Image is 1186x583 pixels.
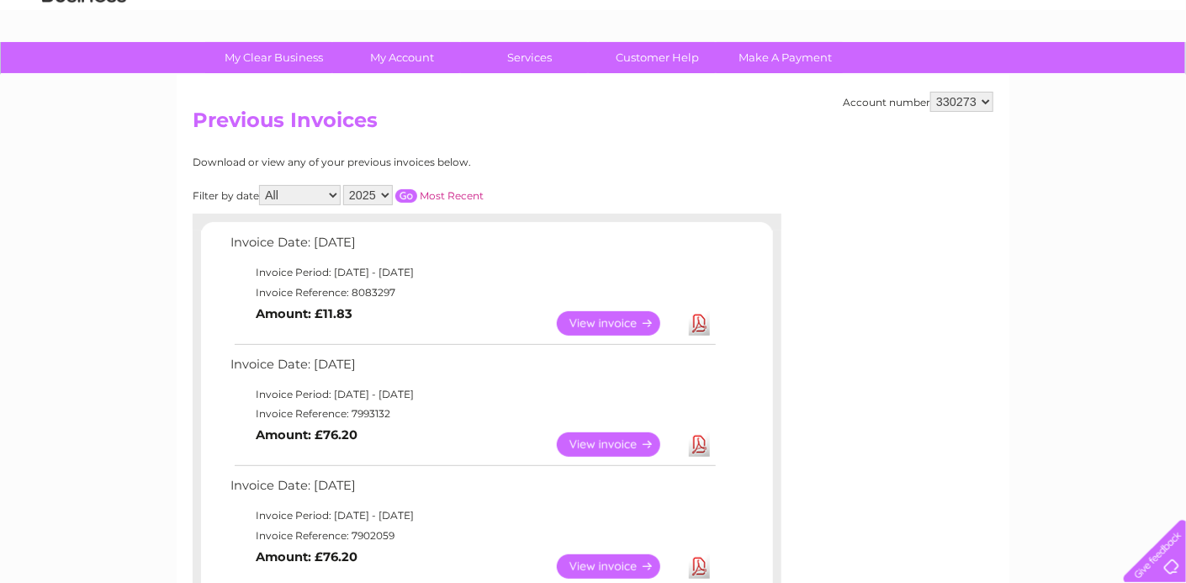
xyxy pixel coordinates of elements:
h2: Previous Invoices [193,109,993,140]
div: Clear Business is a trading name of Verastar Limited (registered in [GEOGRAPHIC_DATA] No. 3667643... [197,9,992,82]
a: Download [689,432,710,457]
a: Download [689,554,710,579]
a: Blog [1040,72,1064,84]
a: View [557,311,680,336]
a: Most Recent [420,189,484,202]
a: Customer Help [589,42,728,73]
td: Invoice Date: [DATE] [226,231,718,262]
td: Invoice Date: [DATE] [226,474,718,506]
td: Invoice Period: [DATE] - [DATE] [226,384,718,405]
div: Account number [843,92,993,112]
td: Invoice Reference: 7993132 [226,404,718,424]
a: Make A Payment [717,42,855,73]
a: 0333 014 3131 [869,8,985,29]
a: Water [890,72,922,84]
a: Telecoms [979,72,1030,84]
div: Filter by date [193,185,634,205]
a: My Clear Business [205,42,344,73]
td: Invoice Period: [DATE] - [DATE] [226,262,718,283]
td: Invoice Date: [DATE] [226,353,718,384]
a: Services [461,42,600,73]
div: Download or view any of your previous invoices below. [193,156,634,168]
td: Invoice Reference: 7902059 [226,526,718,546]
b: Amount: £11.83 [256,306,352,321]
b: Amount: £76.20 [256,427,357,443]
a: My Account [333,42,472,73]
a: View [557,554,680,579]
td: Invoice Period: [DATE] - [DATE] [226,506,718,526]
b: Amount: £76.20 [256,549,357,564]
img: logo.png [41,44,127,95]
td: Invoice Reference: 8083297 [226,283,718,303]
a: View [557,432,680,457]
a: Contact [1074,72,1115,84]
a: Download [689,311,710,336]
a: Log out [1130,72,1170,84]
a: Energy [932,72,969,84]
